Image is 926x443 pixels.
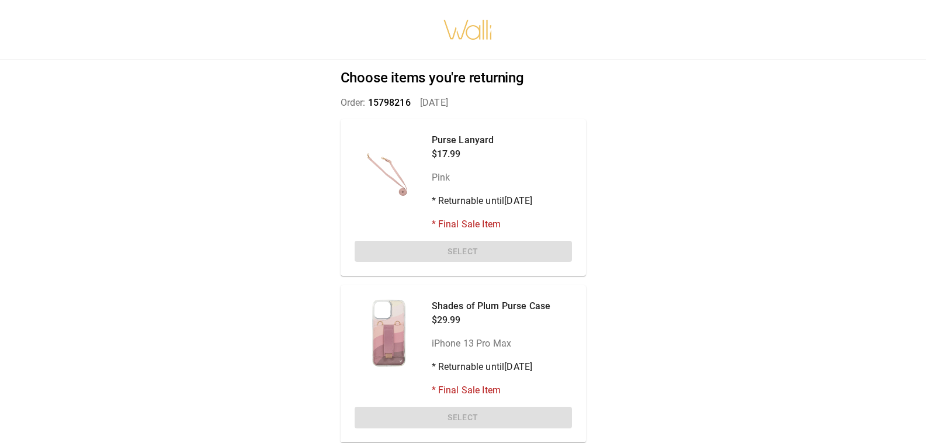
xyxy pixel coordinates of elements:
p: Pink [432,171,533,185]
img: walli-inc.myshopify.com [443,5,493,55]
p: * Returnable until [DATE] [432,194,533,208]
p: Order: [DATE] [341,96,586,110]
p: * Final Sale Item [432,383,551,397]
p: iPhone 13 Pro Max [432,337,551,351]
p: $29.99 [432,313,551,327]
p: $17.99 [432,147,533,161]
p: * Final Sale Item [432,217,533,231]
span: 15798216 [368,97,411,108]
p: Purse Lanyard [432,133,533,147]
h2: Choose items you're returning [341,70,586,86]
p: Shades of Plum Purse Case [432,299,551,313]
p: * Returnable until [DATE] [432,360,551,374]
